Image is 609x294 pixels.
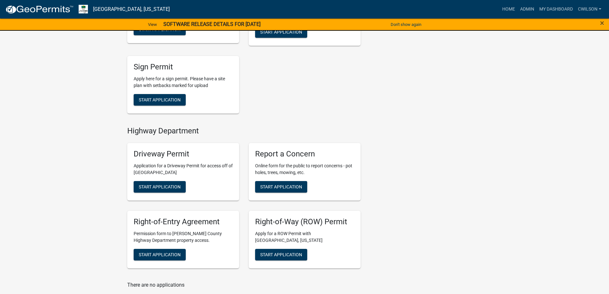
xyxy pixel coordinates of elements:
h5: Right-of-Way (ROW) Permit [255,217,354,226]
a: Home [500,3,518,15]
span: Start Application [139,252,181,257]
a: My Dashboard [537,3,575,15]
span: Start Application [260,29,302,34]
button: Close [600,19,604,27]
h4: Highway Department [127,126,361,136]
h5: Report a Concern [255,149,354,159]
button: Start Application [134,94,186,106]
p: Permission form to [PERSON_NAME] County Highway Department property access. [134,230,233,244]
h5: Driveway Permit [134,149,233,159]
p: Online form for the public to report concerns - pot holes, trees, mowing, etc. [255,163,354,176]
a: View [145,19,160,30]
h5: Right-of-Entry Agreement [134,217,233,226]
a: Admin [518,3,537,15]
button: Start Application [255,26,307,38]
img: Morgan County, Indiana [79,5,88,13]
p: Apply for a ROW Permit with [GEOGRAPHIC_DATA], [US_STATE] [255,230,354,244]
button: Start Application [255,181,307,193]
a: cwilson [575,3,604,15]
span: Start Application [260,184,302,189]
strong: SOFTWARE RELEASE DETAILS FOR [DATE] [163,21,261,27]
button: Start Application [134,181,186,193]
span: × [600,19,604,28]
button: Start Application [255,249,307,260]
span: Start Application [139,184,181,189]
span: Start Application [139,27,181,32]
button: Don't show again [388,19,424,30]
p: Apply here for a sign permit. Please have a site plan with setbacks marked for upload [134,75,233,89]
p: There are no applications [127,281,361,289]
button: Start Application [134,249,186,260]
h5: Sign Permit [134,62,233,72]
span: Start Application [139,97,181,102]
span: Start Application [260,252,302,257]
p: Application for a Driveway Permit for access off of [GEOGRAPHIC_DATA] [134,163,233,176]
a: [GEOGRAPHIC_DATA], [US_STATE] [93,4,170,15]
